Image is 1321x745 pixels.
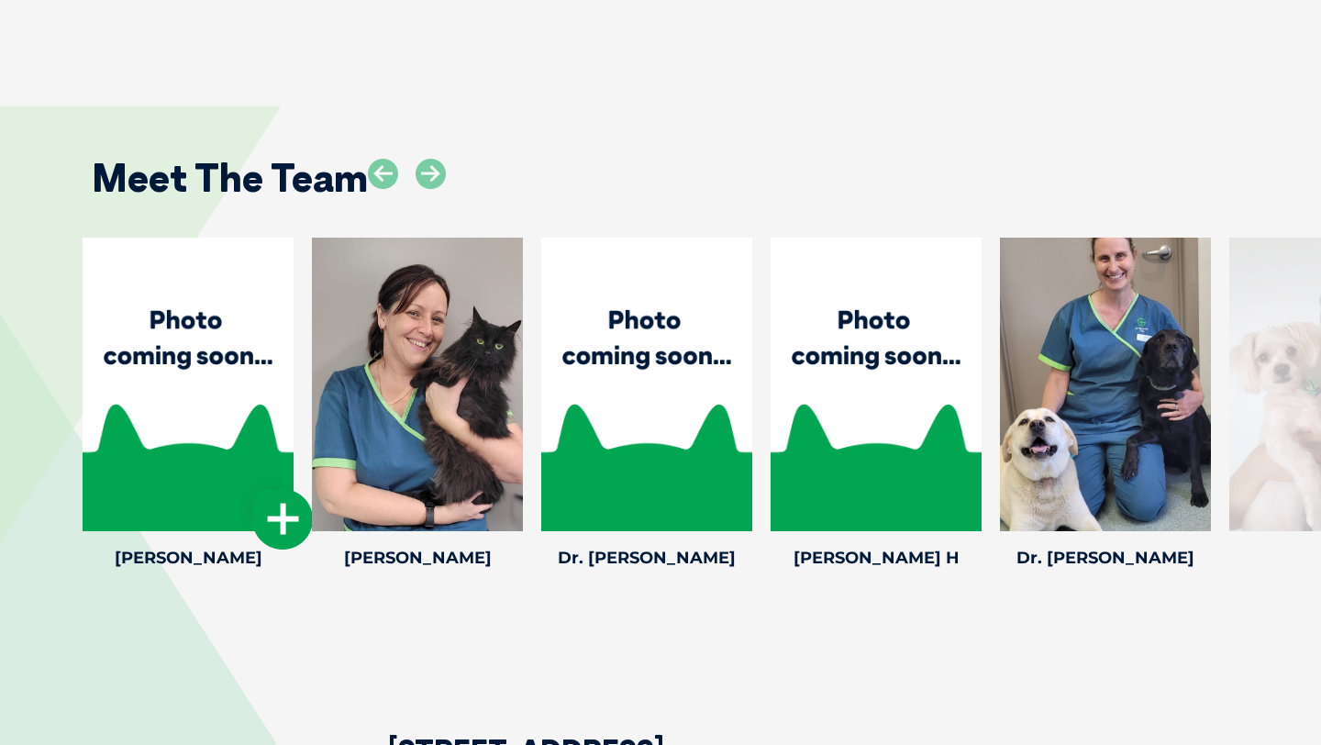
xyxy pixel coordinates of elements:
h4: [PERSON_NAME] H [771,550,982,566]
h2: Meet The Team [92,159,368,197]
h4: [PERSON_NAME] [312,550,523,566]
h4: [PERSON_NAME] [83,550,294,566]
h4: Dr. [PERSON_NAME] [1000,550,1211,566]
h4: Dr. [PERSON_NAME] [541,550,752,566]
